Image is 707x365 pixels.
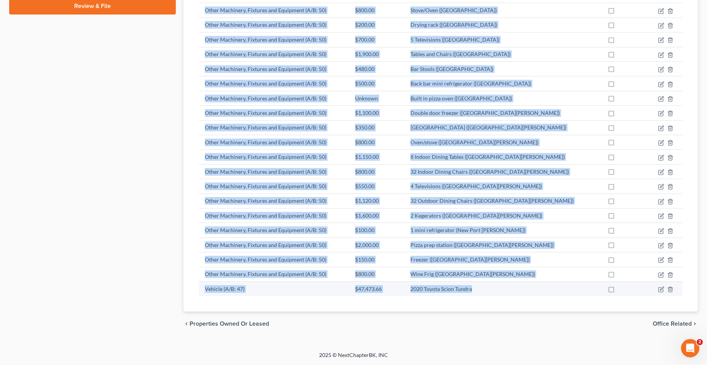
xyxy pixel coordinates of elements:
[404,120,602,135] td: [GEOGRAPHIC_DATA] ([GEOGRAPHIC_DATA][PERSON_NAME])
[199,3,349,18] td: Other Machinery, Fixtures and Equipment (A/B: 50)
[199,135,349,150] td: Other Machinery, Fixtures and Equipment (A/B: 50)
[349,47,404,61] td: $1,900.00
[404,252,602,267] td: Freezer ([GEOGRAPHIC_DATA][PERSON_NAME])
[190,321,269,327] span: Properties Owned or Leased
[653,321,692,327] span: Office Related
[404,135,602,150] td: Oven/stove ([GEOGRAPHIC_DATA][PERSON_NAME])
[697,339,703,345] span: 2
[404,106,602,120] td: Double door freezer ([GEOGRAPHIC_DATA][PERSON_NAME])
[199,150,349,164] td: Other Machinery, Fixtures and Equipment (A/B: 50)
[199,267,349,281] td: Other Machinery, Fixtures and Equipment (A/B: 50)
[404,194,602,208] td: 32 Outdoor Dining Chairs ([GEOGRAPHIC_DATA][PERSON_NAME])
[199,179,349,194] td: Other Machinery, Fixtures and Equipment (A/B: 50)
[404,237,602,252] td: Pizza prep station ([GEOGRAPHIC_DATA][PERSON_NAME])
[349,3,404,18] td: $800.00
[404,267,602,281] td: Wine Frig ([GEOGRAPHIC_DATA][PERSON_NAME])
[404,47,602,61] td: Tables and Chairs ([GEOGRAPHIC_DATA])
[199,47,349,61] td: Other Machinery, Fixtures and Equipment (A/B: 50)
[349,150,404,164] td: $1,150.00
[349,106,404,120] td: $1,100.00
[404,91,602,105] td: Built in pizza oven ([GEOGRAPHIC_DATA])
[199,76,349,91] td: Other Machinery, Fixtures and Equipment (A/B: 50)
[349,223,404,237] td: $100.00
[404,164,602,179] td: 32 Indoor Dining Chairs ([GEOGRAPHIC_DATA][PERSON_NAME])
[349,120,404,135] td: $350.00
[199,194,349,208] td: Other Machinery, Fixtures and Equipment (A/B: 50)
[349,208,404,223] td: $1,600.00
[199,164,349,179] td: Other Machinery, Fixtures and Equipment (A/B: 50)
[349,62,404,76] td: $480.00
[692,321,698,327] i: chevron_right
[404,3,602,18] td: Stove/Oven ([GEOGRAPHIC_DATA])
[349,179,404,194] td: $550.00
[199,252,349,267] td: Other Machinery, Fixtures and Equipment (A/B: 50)
[349,252,404,267] td: $150.00
[199,120,349,135] td: Other Machinery, Fixtures and Equipment (A/B: 50)
[349,32,404,47] td: $700.00
[349,164,404,179] td: $800.00
[404,150,602,164] td: 8 Indoor Dining Tables ([GEOGRAPHIC_DATA][PERSON_NAME])
[349,18,404,32] td: $200.00
[349,267,404,281] td: $800.00
[349,76,404,91] td: $500.00
[653,321,698,327] button: Office Related chevron_right
[404,282,602,296] td: 2020 Toyota Scion Tundra
[199,32,349,47] td: Other Machinery, Fixtures and Equipment (A/B: 50)
[199,282,349,296] td: Vehicle (A/B: 47)
[404,62,602,76] td: Bar Stools ([GEOGRAPHIC_DATA])
[349,135,404,150] td: $800.00
[199,91,349,105] td: Other Machinery, Fixtures and Equipment (A/B: 50)
[404,208,602,223] td: 2 Kegerators ([GEOGRAPHIC_DATA][PERSON_NAME])
[199,223,349,237] td: Other Machinery, Fixtures and Equipment (A/B: 50)
[199,106,349,120] td: Other Machinery, Fixtures and Equipment (A/B: 50)
[136,351,571,365] div: 2025 © NextChapterBK, INC
[404,76,602,91] td: Back bar mini refrigerator ([GEOGRAPHIC_DATA])
[183,321,269,327] button: chevron_left Properties Owned or Leased
[183,321,190,327] i: chevron_left
[349,91,404,105] td: Unknown
[404,18,602,32] td: Drying rack ([GEOGRAPHIC_DATA])
[199,208,349,223] td: Other Machinery, Fixtures and Equipment (A/B: 50)
[404,32,602,47] td: 5 Televisions ([GEOGRAPHIC_DATA])
[199,62,349,76] td: Other Machinery, Fixtures and Equipment (A/B: 50)
[404,223,602,237] td: 1 mini refrigerator (New Port [PERSON_NAME])
[349,237,404,252] td: $2,000.00
[199,18,349,32] td: Other Machinery, Fixtures and Equipment (A/B: 50)
[199,237,349,252] td: Other Machinery, Fixtures and Equipment (A/B: 50)
[404,179,602,194] td: 4 Televisions ([GEOGRAPHIC_DATA][PERSON_NAME])
[349,282,404,296] td: $47,473.66
[681,339,699,357] iframe: Intercom live chat
[349,194,404,208] td: $1,120.00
